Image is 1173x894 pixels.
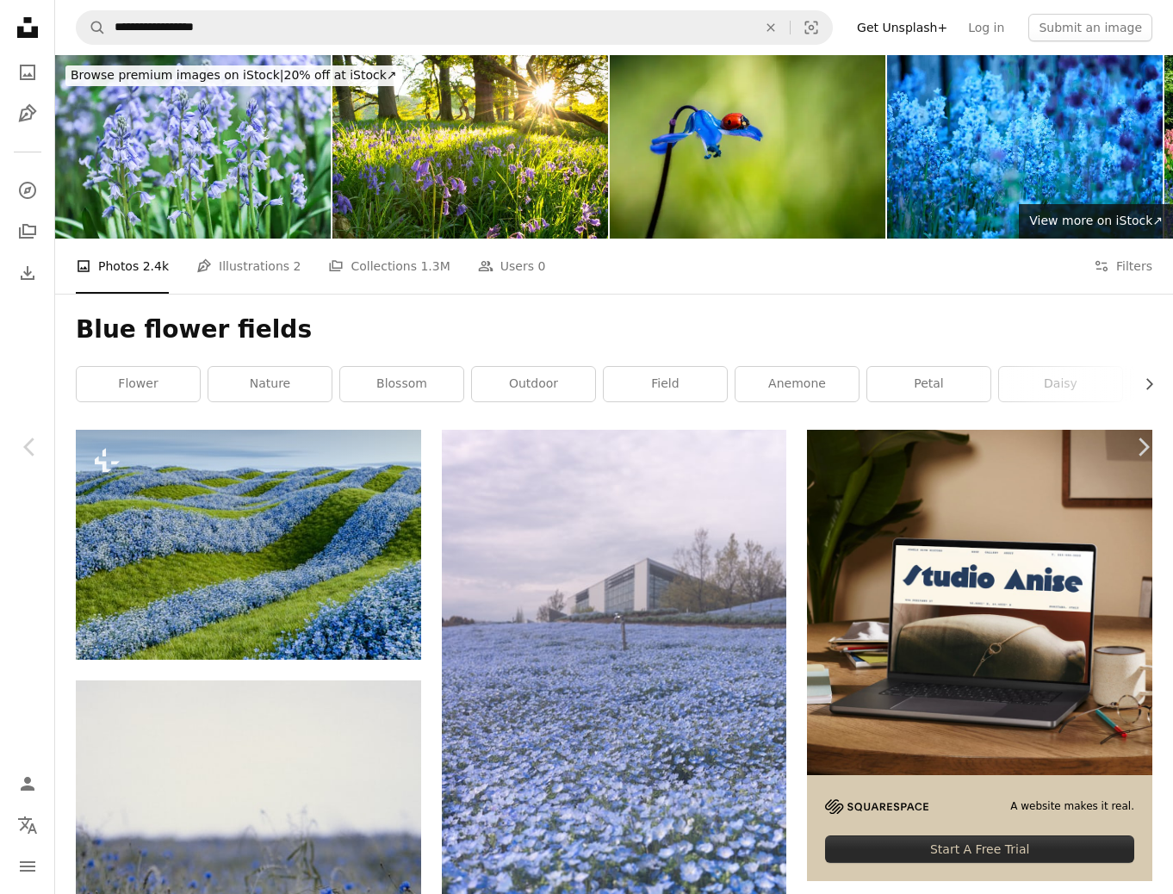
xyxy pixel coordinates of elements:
span: 0 [537,257,545,276]
form: Find visuals sitewide [76,10,833,45]
a: Photos [10,55,45,90]
a: field [604,367,727,401]
button: Menu [10,849,45,884]
a: Browse premium images on iStock|20% off at iStock↗ [55,55,413,96]
button: Language [10,808,45,842]
a: a painting of a field of blue flowers [76,537,421,552]
a: Next [1113,364,1173,530]
img: a painting of a field of blue flowers [76,430,421,660]
a: a field of blue flowers with a building in the background [442,680,787,696]
button: Visual search [791,11,832,44]
span: View more on iStock ↗ [1029,214,1163,227]
a: flower [77,367,200,401]
img: BlueBells, Springtime Wildflowers. [332,55,608,239]
span: 20% off at iStock ↗ [71,68,397,82]
a: Illustrations [10,96,45,131]
a: Log in / Sign up [10,767,45,801]
button: Filters [1094,239,1152,294]
span: 1.3M [420,257,450,276]
a: outdoor [472,367,595,401]
a: Explore [10,173,45,208]
a: nature [208,367,332,401]
img: file-1705255347840-230a6ab5bca9image [825,799,928,814]
span: 2 [294,257,301,276]
button: Search Unsplash [77,11,106,44]
a: A website makes it real.Start A Free Trial [807,430,1152,880]
a: View more on iStock↗ [1019,204,1173,239]
a: Illustrations 2 [196,239,301,294]
a: Users 0 [478,239,546,294]
span: A website makes it real. [1010,799,1134,814]
img: Ladybug resting on scilla flower [610,55,885,239]
a: petal [867,367,990,401]
span: Browse premium images on iStock | [71,68,283,82]
a: Collections [10,214,45,249]
a: blossom [340,367,463,401]
img: file-1705123271268-c3eaf6a79b21image [807,430,1152,775]
h1: Blue flower fields [76,314,1152,345]
img: Bluebell flowers [55,55,331,239]
button: Submit an image [1028,14,1152,41]
a: Download History [10,256,45,290]
a: daisy [999,367,1122,401]
div: Start A Free Trial [825,835,1134,863]
a: Collections 1.3M [328,239,450,294]
a: anemone [735,367,859,401]
a: Get Unsplash+ [847,14,958,41]
button: Clear [752,11,790,44]
img: Field of Blue Hyacinthoides Non-Scripta in Full Bloom During Spring [887,55,1163,239]
a: Log in [958,14,1015,41]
